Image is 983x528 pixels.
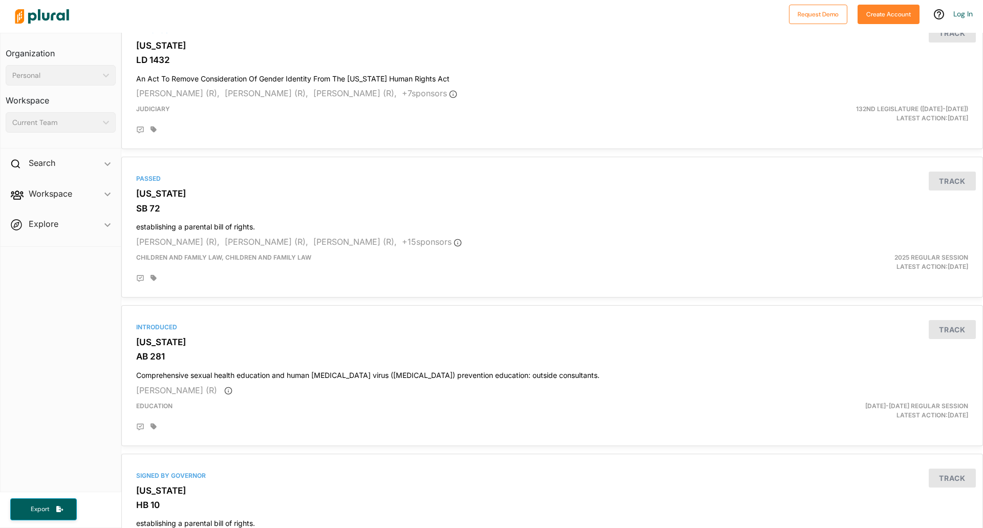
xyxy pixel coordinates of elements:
[136,485,968,496] h3: [US_STATE]
[929,172,976,191] button: Track
[225,237,308,247] span: [PERSON_NAME] (R),
[136,174,968,183] div: Passed
[929,320,976,339] button: Track
[136,105,170,113] span: Judiciary
[136,188,968,199] h3: [US_STATE]
[136,40,968,51] h3: [US_STATE]
[789,5,847,24] button: Request Demo
[402,88,457,98] span: + 7 sponsor s
[12,70,99,81] div: Personal
[929,469,976,488] button: Track
[225,88,308,98] span: [PERSON_NAME] (R),
[136,55,968,65] h3: LD 1432
[136,126,144,134] div: Add Position Statement
[136,471,968,480] div: Signed by Governor
[24,505,56,514] span: Export
[789,8,847,19] a: Request Demo
[151,423,157,430] div: Add tags
[136,366,968,380] h4: Comprehensive sexual health education and human [MEDICAL_DATA] virus ([MEDICAL_DATA]) prevention ...
[865,402,968,410] span: [DATE]-[DATE] Regular Session
[929,24,976,43] button: Track
[953,9,973,18] a: Log In
[136,203,968,214] h3: SB 72
[29,157,55,168] h2: Search
[402,237,462,247] span: + 15 sponsor s
[6,86,116,108] h3: Workspace
[136,237,220,247] span: [PERSON_NAME] (R),
[136,70,968,83] h4: An Act To Remove Consideration Of Gender Identity From The [US_STATE] Human Rights Act
[693,402,976,420] div: Latest Action: [DATE]
[693,104,976,123] div: Latest Action: [DATE]
[313,88,397,98] span: [PERSON_NAME] (R),
[136,514,968,528] h4: establishing a parental bill of rights.
[856,105,968,113] span: 132nd Legislature ([DATE]-[DATE])
[136,385,217,395] span: [PERSON_NAME] (R)
[693,253,976,271] div: Latest Action: [DATE]
[858,5,920,24] button: Create Account
[313,237,397,247] span: [PERSON_NAME] (R),
[136,218,968,231] h4: establishing a parental bill of rights.
[151,126,157,133] div: Add tags
[136,323,968,332] div: Introduced
[858,8,920,19] a: Create Account
[894,254,968,261] span: 2025 Regular Session
[136,254,311,261] span: Children and Family Law, Children and Family Law
[151,274,157,282] div: Add tags
[10,498,77,520] button: Export
[12,117,99,128] div: Current Team
[136,500,968,510] h3: HB 10
[136,88,220,98] span: [PERSON_NAME] (R),
[136,274,144,283] div: Add Position Statement
[136,423,144,431] div: Add Position Statement
[136,402,173,410] span: Education
[136,351,968,362] h3: AB 281
[136,337,968,347] h3: [US_STATE]
[6,38,116,61] h3: Organization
